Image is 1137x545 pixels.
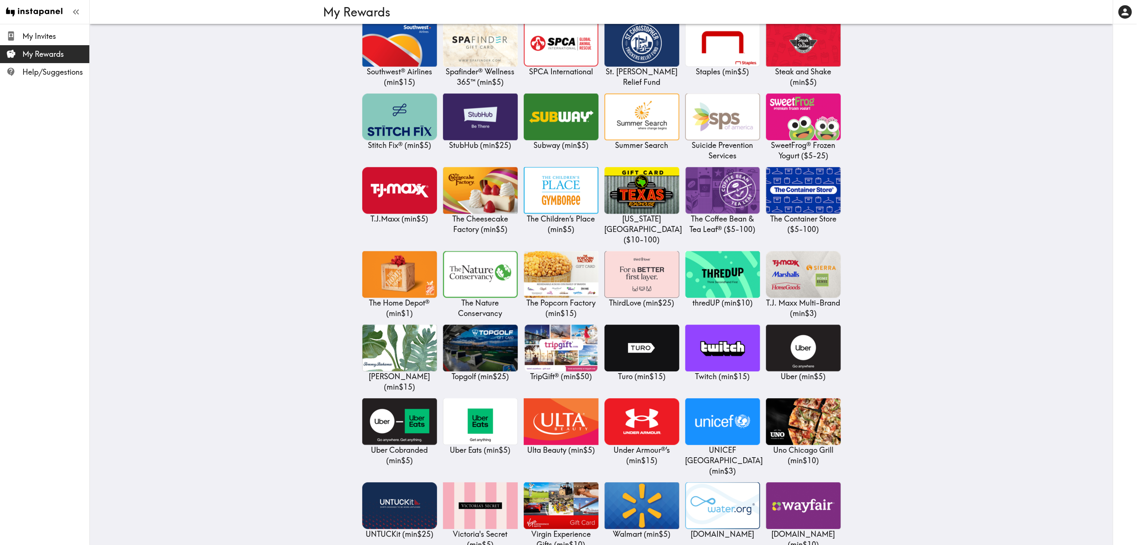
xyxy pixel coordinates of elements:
p: SPCA International [524,66,599,77]
a: TopgolfTopgolf (min$25) [443,325,518,382]
p: TripGift® ( min $50 ) [524,371,599,382]
p: Walmart ( min $5 ) [605,529,679,539]
img: Virgin Experience Gifts [524,482,599,529]
a: StaplesStaples (min$5) [685,20,760,77]
a: Spafinder® Wellness 365™Spafinder® Wellness 365™ (min$5) [443,20,518,87]
a: Uber CobrandedUber Cobranded (min$5) [362,398,437,466]
img: Walmart [605,482,679,529]
a: TuroTuro (min$15) [605,325,679,382]
img: Spafinder® Wellness 365™ [443,20,518,66]
img: The Popcorn Factory [524,251,599,298]
img: Subway [524,93,599,140]
img: Southwest® Airlines [362,20,437,66]
p: UNTUCKit ( min $25 ) [362,529,437,539]
p: Uber Cobranded ( min $5 ) [362,445,437,466]
p: SweetFrog® Frozen Yogurt ( $5 - 25 ) [766,140,841,161]
a: The Nature ConservancyThe Nature Conservancy [443,251,518,319]
p: ThirdLove ( min $25 ) [605,298,679,308]
a: T.J.MaxxT.J.Maxx (min$5) [362,167,437,224]
p: Uno Chicago Grill ( min $10 ) [766,445,841,466]
a: The Children’s PlaceThe Children’s Place (min$5) [524,167,599,235]
a: T.J. Maxx Multi-BrandT.J. Maxx Multi-Brand (min$3) [766,251,841,319]
p: [PERSON_NAME] ( min $15 ) [362,371,437,392]
p: Suicide Prevention Services [685,140,760,161]
img: Victoria's Secret [443,482,518,529]
p: The Nature Conservancy [443,298,518,319]
img: Uber Eats [443,398,518,445]
a: Texas Roadhouse[US_STATE][GEOGRAPHIC_DATA] ($10-100) [605,167,679,245]
a: The Home Depot®The Home Depot® (min$1) [362,251,437,319]
p: Turo ( min $15 ) [605,371,679,382]
img: Uno Chicago Grill [766,398,841,445]
a: Stitch Fix®Stitch Fix® (min$5) [362,93,437,151]
a: thredUPthredUP (min$10) [685,251,760,308]
img: The Nature Conservancy [443,251,518,298]
img: SPCA International [524,20,599,66]
img: St. Christopher Truckers Relief Fund [605,20,679,66]
p: thredUP ( min $10 ) [685,298,760,308]
img: StubHub [443,93,518,140]
img: The Home Depot® [362,251,437,298]
img: Suicide Prevention Services [685,93,760,140]
img: Uber [766,325,841,371]
p: St. [PERSON_NAME] Relief Fund [605,66,679,87]
img: The Container Store [766,167,841,214]
span: My Rewards [22,49,89,59]
a: SubwaySubway (min$5) [524,93,599,151]
p: Steak and Shake ( min $5 ) [766,66,841,87]
img: Topgolf [443,325,518,371]
p: T.J. Maxx Multi-Brand ( min $3 ) [766,298,841,319]
a: WalmartWalmart (min$5) [605,482,679,539]
p: Staples ( min $5 ) [685,66,760,77]
a: Southwest® AirlinesSouthwest® Airlines (min$15) [362,20,437,87]
a: The Container StoreThe Container Store ($5-100) [766,167,841,235]
img: Tommy Bahama [362,325,437,371]
a: Suicide Prevention ServicesSuicide Prevention Services [685,93,760,161]
p: Ulta Beauty ( min $5 ) [524,445,599,455]
p: Topgolf ( min $25 ) [443,371,518,382]
a: TwitchTwitch (min$15) [685,325,760,382]
img: SweetFrog® Frozen Yogurt [766,93,841,140]
p: Southwest® Airlines ( min $15 ) [362,66,437,87]
a: Uno Chicago GrillUno Chicago Grill (min$10) [766,398,841,466]
img: Uber Cobranded [362,398,437,445]
img: Ulta Beauty [524,398,599,445]
img: thredUP [685,251,760,298]
a: Tommy Bahama[PERSON_NAME] (min$15) [362,325,437,392]
p: The Cheesecake Factory ( min $5 ) [443,214,518,235]
p: Uber ( min $5 ) [766,371,841,382]
img: ThirdLove [605,251,679,298]
a: SweetFrog® Frozen YogurtSweetFrog® Frozen Yogurt ($5-25) [766,93,841,161]
p: The Coffee Bean & Tea Leaf® ( $5 - 100 ) [685,214,760,235]
p: [DOMAIN_NAME] [685,529,760,539]
p: The Container Store ( $5 - 100 ) [766,214,841,235]
img: The Coffee Bean & Tea Leaf® [685,167,760,214]
p: Under Armour®’s ( min $15 ) [605,445,679,466]
a: UberUber (min$5) [766,325,841,382]
a: Ulta BeautyUlta Beauty (min$5) [524,398,599,455]
img: Steak and Shake [766,20,841,66]
p: Subway ( min $5 ) [524,140,599,151]
img: The Cheesecake Factory [443,167,518,214]
a: Summer SearchSummer Search [605,93,679,151]
img: Turo [605,325,679,371]
a: Water.org[DOMAIN_NAME] [685,482,760,539]
a: UNTUCKitUNTUCKit (min$25) [362,482,437,539]
a: Under Armour®’sUnder Armour®’s (min$15) [605,398,679,466]
img: T.J. Maxx Multi-Brand [766,251,841,298]
img: T.J.Maxx [362,167,437,214]
span: Help/Suggestions [22,67,89,77]
a: StubHubStubHub (min$25) [443,93,518,151]
p: The Popcorn Factory ( min $15 ) [524,298,599,319]
img: Stitch Fix® [362,93,437,140]
a: Steak and Shake Steak and Shake (min$5) [766,20,841,87]
span: My Invites [22,31,89,41]
p: Uber Eats ( min $5 ) [443,445,518,455]
img: TripGift® [524,325,599,371]
img: Summer Search [605,93,679,140]
p: [US_STATE][GEOGRAPHIC_DATA] ( $10 - 100 ) [605,214,679,245]
a: ThirdLoveThirdLove (min$25) [605,251,679,308]
p: UNICEF [GEOGRAPHIC_DATA] ( min $3 ) [685,445,760,476]
a: The Cheesecake FactoryThe Cheesecake Factory (min$5) [443,167,518,235]
p: Spafinder® Wellness 365™ ( min $5 ) [443,66,518,87]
